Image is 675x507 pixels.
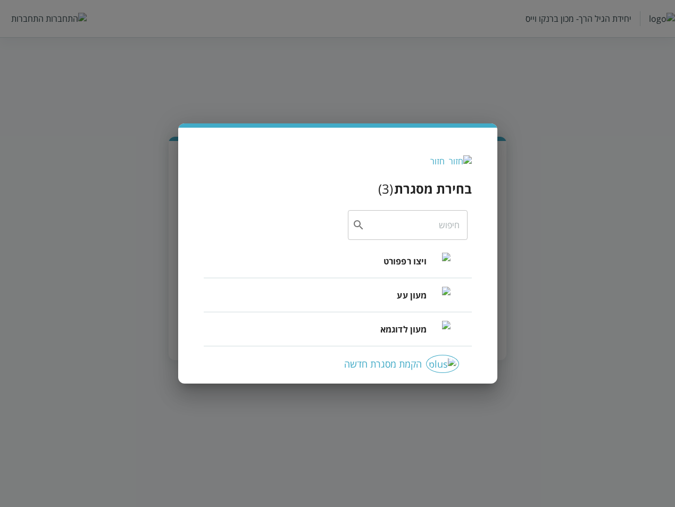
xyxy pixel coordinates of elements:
[380,323,427,336] span: מעון לדוגמא
[449,155,472,167] img: חזור
[378,180,393,197] div: ( 3 )
[216,355,459,373] div: הקמת מסגרת חדשה
[394,180,472,197] h3: בחירת מסגרת
[365,210,460,240] input: חיפוש
[430,155,445,167] div: חזור
[397,289,427,302] span: מעון עע
[434,287,451,304] img: מעון עע
[426,355,459,373] img: plus
[434,253,451,270] img: ויצו רפפורט
[384,255,427,268] span: ויצו רפפורט
[434,321,451,338] img: מעון לדוגמא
